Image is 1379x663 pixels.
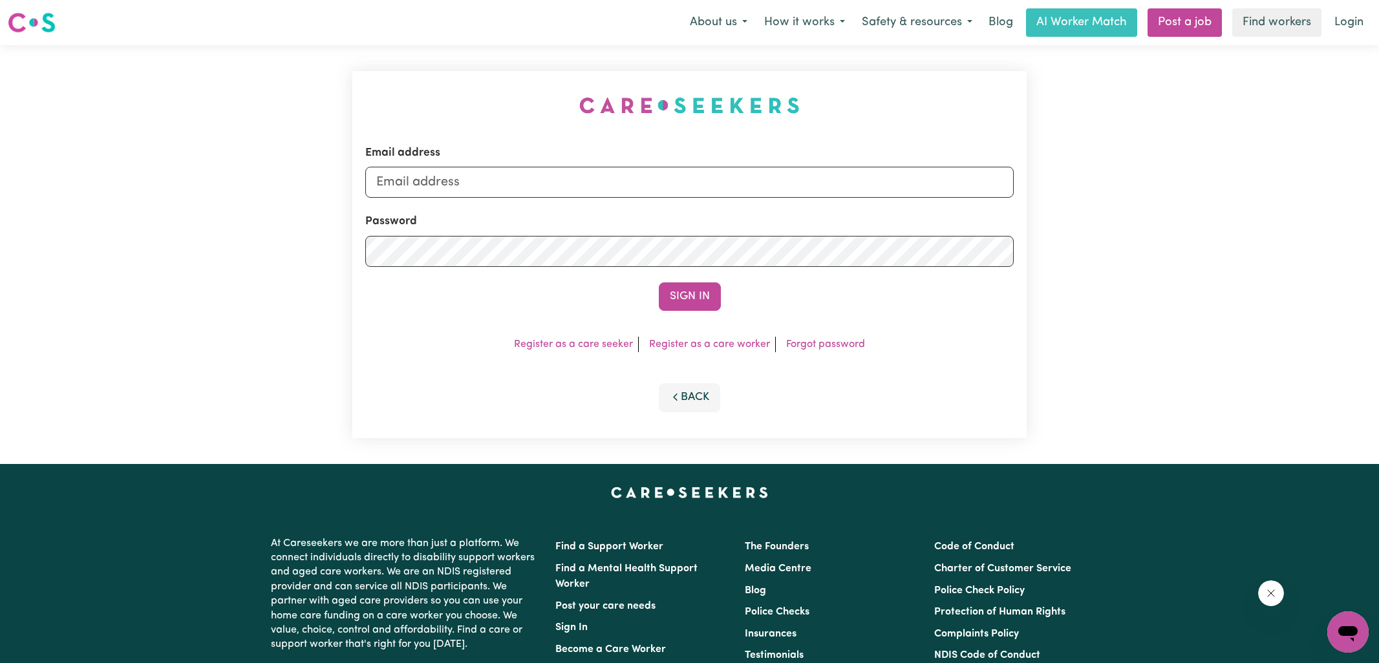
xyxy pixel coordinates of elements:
[365,145,440,162] label: Email address
[934,563,1071,574] a: Charter of Customer Service
[8,11,56,34] img: Careseekers logo
[659,383,721,412] button: Back
[981,8,1021,37] a: Blog
[934,607,1065,617] a: Protection of Human Rights
[659,282,721,311] button: Sign In
[786,339,865,350] a: Forgot password
[745,542,809,552] a: The Founders
[8,9,78,19] span: Need any help?
[514,339,633,350] a: Register as a care seeker
[745,585,766,596] a: Blog
[1327,611,1369,653] iframe: Button to launch messaging window
[555,542,663,552] a: Find a Support Worker
[611,487,768,498] a: Careseekers home page
[745,629,796,639] a: Insurances
[649,339,770,350] a: Register as a care worker
[1327,8,1371,37] a: Login
[365,213,417,230] label: Password
[1232,8,1321,37] a: Find workers
[934,629,1019,639] a: Complaints Policy
[1026,8,1137,37] a: AI Worker Match
[681,9,756,36] button: About us
[555,563,698,589] a: Find a Mental Health Support Worker
[745,607,809,617] a: Police Checks
[745,563,811,574] a: Media Centre
[934,542,1014,552] a: Code of Conduct
[934,585,1025,596] a: Police Check Policy
[1148,8,1222,37] a: Post a job
[555,622,588,633] a: Sign In
[934,650,1040,660] a: NDIS Code of Conduct
[1258,580,1284,606] iframe: Close message
[853,9,981,36] button: Safety & resources
[8,8,56,37] a: Careseekers logo
[745,650,804,660] a: Testimonials
[365,167,1014,198] input: Email address
[555,601,656,611] a: Post your care needs
[555,644,666,655] a: Become a Care Worker
[756,9,853,36] button: How it works
[271,531,540,657] p: At Careseekers we are more than just a platform. We connect individuals directly to disability su...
